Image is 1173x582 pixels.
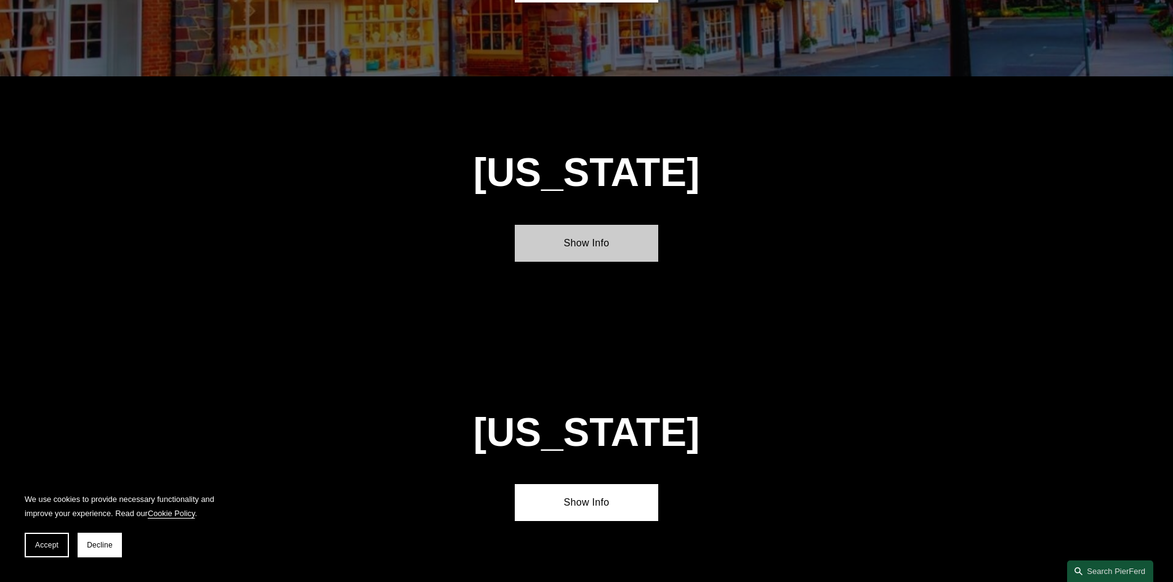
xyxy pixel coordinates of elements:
[515,484,658,521] a: Show Info
[78,533,122,557] button: Decline
[12,480,234,570] section: Cookie banner
[25,533,69,557] button: Accept
[407,150,766,195] h1: [US_STATE]
[1067,560,1153,582] a: Search this site
[515,225,658,262] a: Show Info
[407,410,766,455] h1: [US_STATE]
[87,541,113,549] span: Decline
[148,509,195,518] a: Cookie Policy
[35,541,58,549] span: Accept
[25,492,222,520] p: We use cookies to provide necessary functionality and improve your experience. Read our .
